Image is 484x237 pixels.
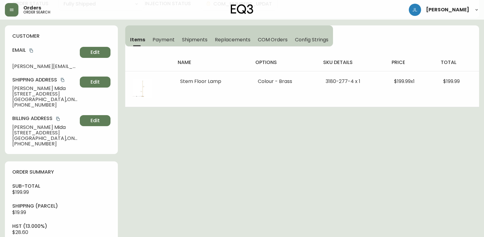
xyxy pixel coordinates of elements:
[12,141,77,147] span: [PHONE_NUMBER]
[323,59,382,66] h4: sku details
[12,136,77,141] span: [GEOGRAPHIC_DATA] , ON , M4V 3E3 , CA
[394,78,415,85] span: $199.99 x 1
[258,36,288,43] span: COM Orders
[80,47,110,58] button: Edit
[443,78,460,85] span: $199.99
[91,117,100,124] span: Edit
[133,79,152,98] img: 5cacb0a1-ea10-400f-9ef4-3cee63328792.jpg
[12,77,77,83] h4: Shipping Address
[12,97,77,102] span: [GEOGRAPHIC_DATA] , ON , M4V 3E3 , CA
[28,47,34,54] button: copy
[12,203,110,209] h4: Shipping ( Parcel )
[12,102,77,108] span: [PHONE_NUMBER]
[60,77,66,83] button: copy
[231,4,254,14] img: logo
[80,77,110,88] button: Edit
[255,59,314,66] h4: options
[12,189,29,196] span: $199.99
[392,59,431,66] h4: price
[80,115,110,126] button: Edit
[12,115,77,122] h4: Billing Address
[182,36,208,43] span: Shipments
[153,36,175,43] span: Payment
[12,130,77,136] span: [STREET_ADDRESS]
[23,6,41,10] span: Orders
[12,209,26,216] span: $19.99
[55,116,61,122] button: copy
[441,59,474,66] h4: total
[409,4,421,16] img: 1c9c23e2a847dab86f8017579b61559c
[258,79,311,84] li: Colour - Brass
[326,78,360,85] span: 3180-277-4 x 1
[215,36,250,43] span: Replacements
[180,78,221,85] span: Stem Floor Lamp
[12,223,110,230] h4: hst (13.000%)
[12,183,110,190] h4: sub-total
[295,36,328,43] span: Config Strings
[12,64,77,69] span: [PERSON_NAME][EMAIL_ADDRESS][DOMAIN_NAME]
[91,79,100,85] span: Edit
[178,59,245,66] h4: name
[130,36,145,43] span: Items
[12,169,110,175] h4: order summary
[12,33,110,39] h4: customer
[12,229,28,236] span: $28.60
[91,49,100,56] span: Edit
[12,125,77,130] span: [PERSON_NAME] Mida
[12,86,77,91] span: [PERSON_NAME] Mida
[12,47,77,54] h4: Email
[426,7,469,12] span: [PERSON_NAME]
[23,10,50,14] h5: order search
[12,91,77,97] span: [STREET_ADDRESS]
